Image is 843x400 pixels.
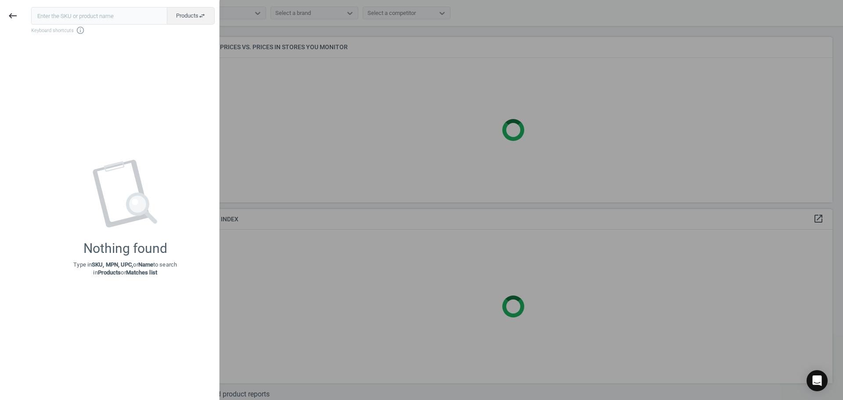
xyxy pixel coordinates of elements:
strong: Name [138,261,153,268]
span: Keyboard shortcuts [31,26,215,35]
i: swap_horiz [198,12,205,19]
strong: Products [98,269,121,276]
button: Productsswap_horiz [167,7,215,25]
span: Products [176,12,205,20]
i: keyboard_backspace [7,11,18,21]
div: Nothing found [83,241,167,256]
i: info_outline [76,26,85,35]
div: Open Intercom Messenger [807,370,828,391]
input: Enter the SKU or product name [31,7,167,25]
strong: Matches list [126,269,157,276]
strong: SKU, MPN, UPC, [92,261,133,268]
p: Type in or to search in or [73,261,177,277]
button: keyboard_backspace [3,6,23,26]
